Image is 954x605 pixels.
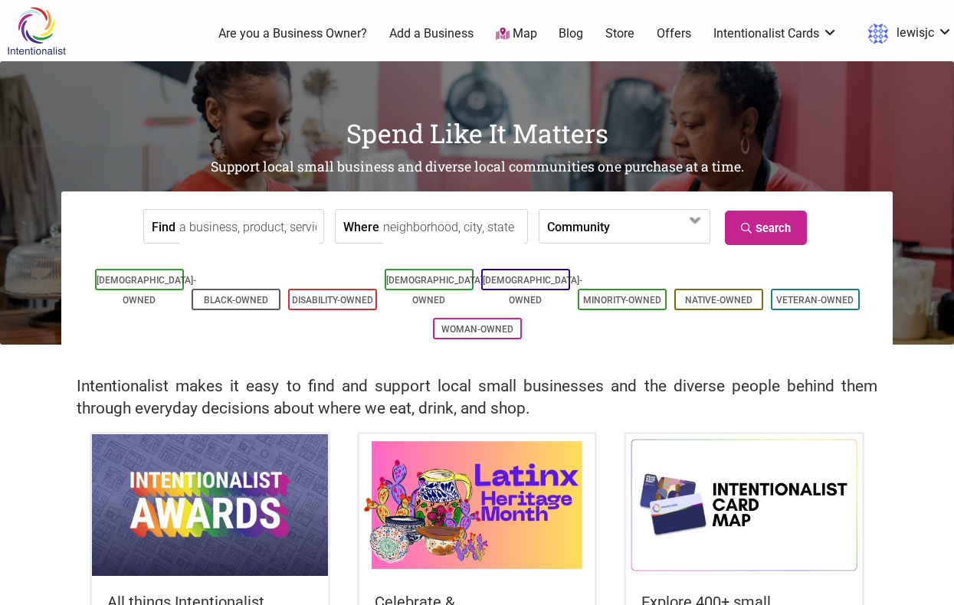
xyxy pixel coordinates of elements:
a: Disability-Owned [292,295,373,306]
a: lewisjc [860,20,952,47]
a: Native-Owned [685,295,752,306]
label: Community [547,210,610,243]
img: Intentionalist Card Map [626,434,862,576]
label: Find [152,210,175,243]
img: Intentionalist Awards [92,434,328,576]
img: Latinx / Hispanic Heritage Month [359,434,595,576]
a: Minority-Owned [583,295,661,306]
a: Offers [657,25,691,42]
a: Add a Business [389,25,474,42]
a: Woman-Owned [441,324,513,335]
a: [DEMOGRAPHIC_DATA]-Owned [97,275,196,306]
a: [DEMOGRAPHIC_DATA]-Owned [483,275,582,306]
a: Intentionalist Cards [713,25,838,42]
label: Where [343,210,379,243]
a: Are you a Business Owner? [218,25,367,42]
input: a business, product, service [179,210,320,244]
input: neighborhood, city, state [383,210,523,244]
a: Map [496,25,537,43]
h2: Intentionalist makes it easy to find and support local small businesses and the diverse people be... [77,375,877,420]
a: [DEMOGRAPHIC_DATA]-Owned [386,275,486,306]
a: Store [605,25,634,42]
a: Search [725,211,807,245]
a: Black-Owned [204,295,268,306]
a: Blog [559,25,583,42]
a: Veteran-Owned [776,295,854,306]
